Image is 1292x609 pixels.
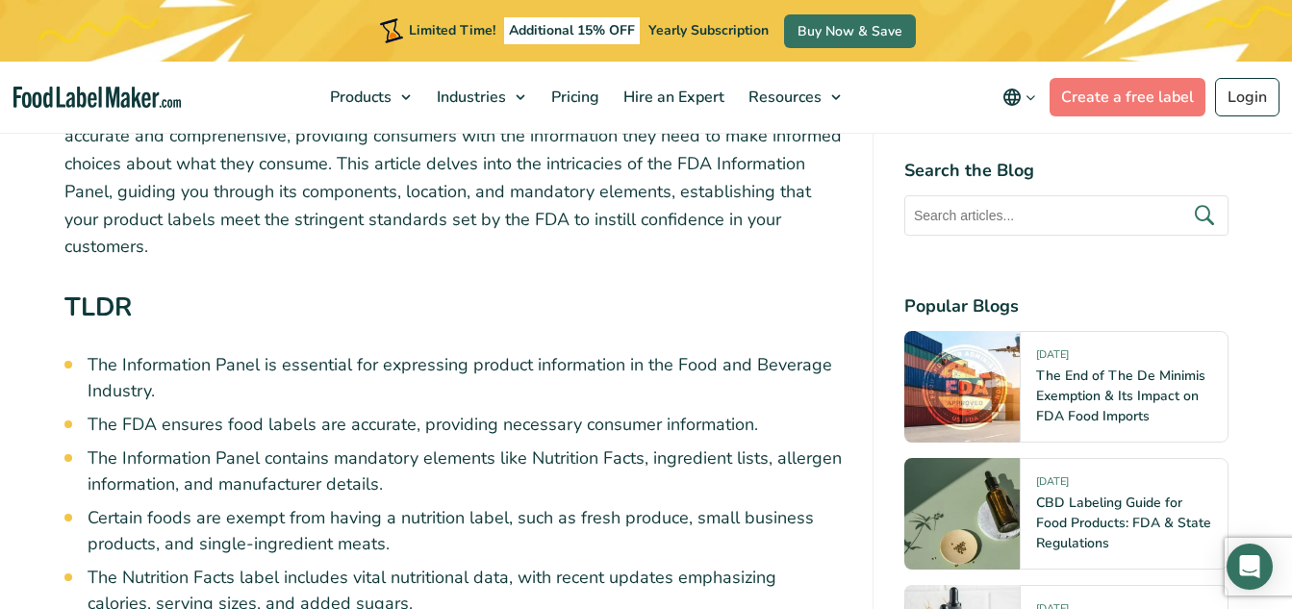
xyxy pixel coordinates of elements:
div: Open Intercom Messenger [1227,544,1273,590]
input: Search articles... [904,195,1229,236]
span: [DATE] [1036,474,1069,496]
span: Pricing [545,87,601,108]
span: Hire an Expert [618,87,726,108]
a: Buy Now & Save [784,14,916,48]
a: Create a free label [1050,78,1205,116]
span: Products [324,87,393,108]
span: Limited Time! [409,21,495,39]
h4: Search the Blog [904,158,1229,184]
a: CBD Labeling Guide for Food Products: FDA & State Regulations [1036,494,1211,552]
span: Additional 15% OFF [504,17,640,44]
a: Login [1215,78,1279,116]
li: Certain foods are exempt from having a nutrition label, such as fresh produce, small business pro... [88,505,842,557]
a: Hire an Expert [612,62,732,133]
p: The clarity and accuracy of product labeling are vital in the Food and Beverage Industry and the ... [64,39,842,261]
li: The Information Panel is essential for expressing product information in the Food and Beverage In... [88,352,842,404]
a: Resources [737,62,850,133]
a: Products [318,62,420,133]
a: Pricing [540,62,607,133]
h4: Popular Blogs [904,293,1229,319]
strong: TLDR [64,290,132,324]
span: Yearly Subscription [648,21,769,39]
a: The End of The De Minimis Exemption & Its Impact on FDA Food Imports [1036,367,1205,425]
span: Industries [431,87,508,108]
span: [DATE] [1036,347,1069,369]
li: The Information Panel contains mandatory elements like Nutrition Facts, ingredient lists, allerge... [88,445,842,497]
span: Resources [743,87,823,108]
a: Industries [425,62,535,133]
li: The FDA ensures food labels are accurate, providing necessary consumer information. [88,412,842,438]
